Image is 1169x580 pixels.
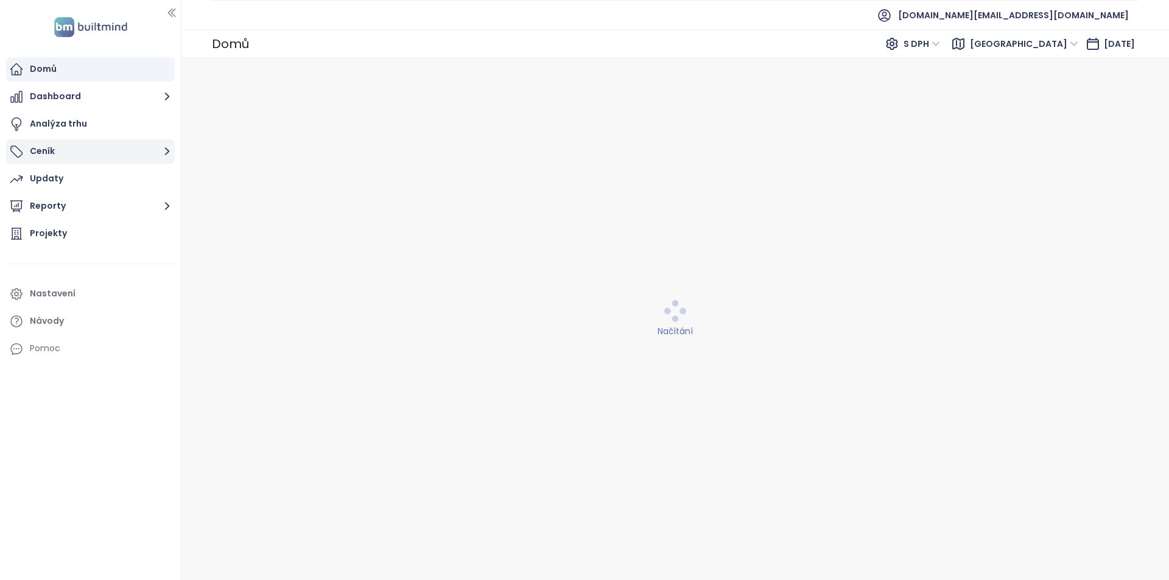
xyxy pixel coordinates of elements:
div: Pomoc [30,341,60,356]
button: Dashboard [6,85,175,109]
a: Nastavení [6,282,175,306]
div: Nastavení [30,286,75,301]
a: Návody [6,309,175,334]
span: [DOMAIN_NAME][EMAIL_ADDRESS][DOMAIN_NAME] [898,1,1129,30]
div: Updaty [30,171,63,186]
a: Domů [6,57,175,82]
span: Praha [970,35,1078,53]
a: Projekty [6,222,175,246]
button: Ceník [6,139,175,164]
div: Načítání [189,324,1162,338]
div: Projekty [30,226,67,241]
div: Domů [30,61,57,77]
div: Analýza trhu [30,116,87,131]
img: logo [51,15,131,40]
span: [DATE] [1104,38,1135,50]
a: Updaty [6,167,175,191]
div: Pomoc [6,337,175,361]
div: Návody [30,313,64,329]
button: Reporty [6,194,175,218]
span: S DPH [904,35,940,53]
div: Domů [212,32,249,56]
a: Analýza trhu [6,112,175,136]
